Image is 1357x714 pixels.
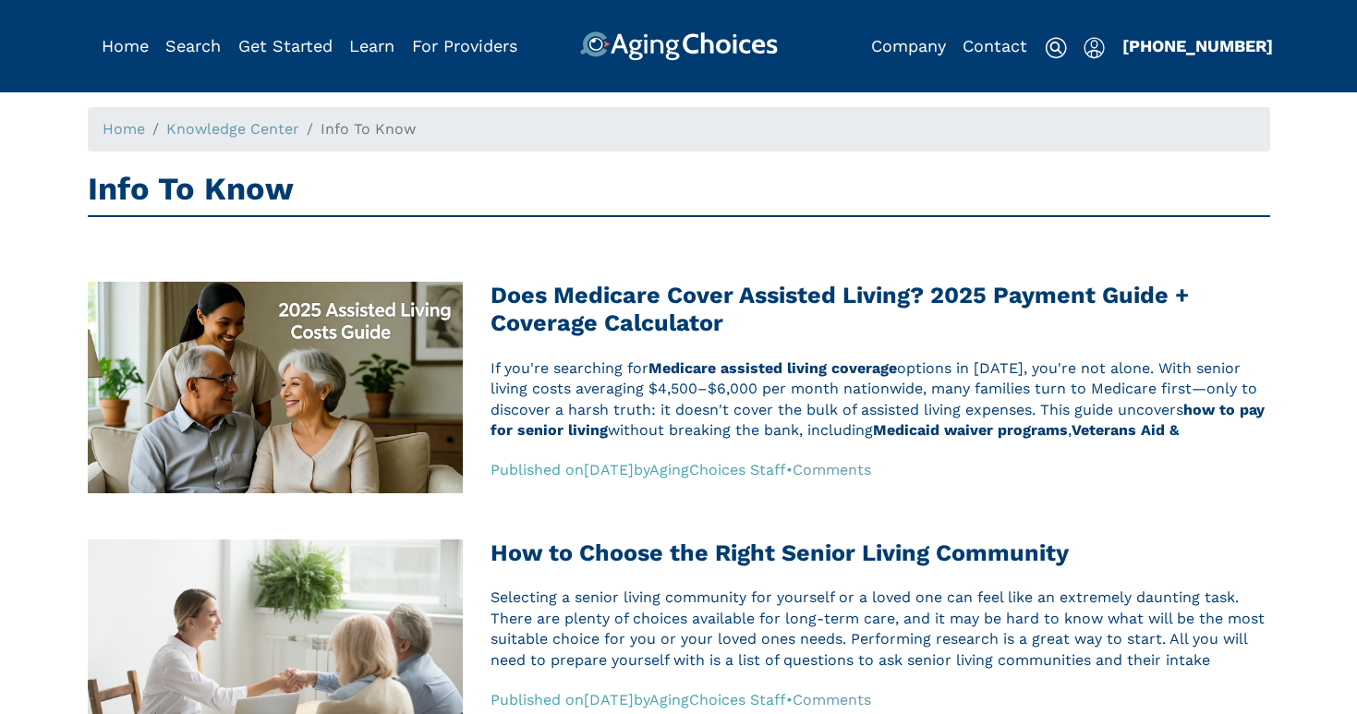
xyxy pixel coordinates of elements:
a: Home [103,120,145,138]
a: Contact [963,36,1027,55]
h1: Info To Know [88,170,1270,208]
a: Comments [793,461,871,478]
p: If you're searching for options in [DATE], you're not alone. With senior living costs averaging $... [491,358,1269,482]
div: Popover trigger [1084,31,1105,61]
a: How to Choose the Right Senior Living Community [491,539,1269,567]
a: Get Started [238,36,333,55]
img: user-icon.svg [1084,37,1105,59]
a: Home [102,36,149,55]
span: Info To Know [321,120,416,138]
div: Popover trigger [165,31,221,61]
img: does-medicare-cover-assisted-living-hero-2025.jpg.jpg [88,282,464,493]
a: Knowledge Center [166,120,299,138]
p: Selecting a senior living community for yourself or a loved one can feel like an extremely daunti... [491,587,1269,691]
a: [PHONE_NUMBER] [1122,36,1273,55]
div: Published on [DATE] by AgingChoices Staff [491,459,786,481]
a: Does Medicare Cover Assisted Living? 2025 Payment Guide + Coverage Calculator [491,282,1269,337]
img: search-icon.svg [1045,37,1067,59]
strong: Medicare assisted living coverage [648,359,897,377]
div: • [786,459,871,481]
a: Search [165,36,221,55]
div: Published on [DATE] by AgingChoices Staff [491,689,786,711]
a: For Providers [412,36,517,55]
a: Comments [793,691,871,708]
img: AgingChoices [579,31,777,61]
a: Company [871,36,946,55]
strong: Medicaid waiver programs [873,421,1068,439]
div: • [786,689,871,711]
nav: breadcrumb [88,107,1270,151]
a: Learn [349,36,394,55]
